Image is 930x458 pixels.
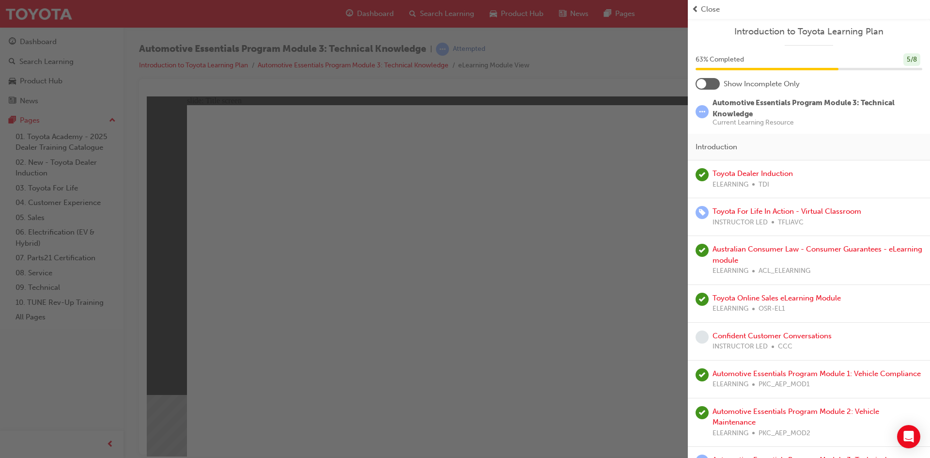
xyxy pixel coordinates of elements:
span: PKC_AEP_MOD2 [759,428,810,439]
span: Close [701,4,720,15]
a: Toyota For Life In Action - Virtual Classroom [713,207,861,216]
a: Introduction to Toyota Learning Plan [696,26,922,37]
span: INSTRUCTOR LED [713,341,768,352]
span: learningRecordVerb_PASS-icon [696,293,709,306]
span: Current Learning Resource [713,119,922,126]
span: ELEARNING [713,428,748,439]
span: prev-icon [692,4,699,15]
a: Australian Consumer Law - Consumer Guarantees - eLearning module [713,245,922,265]
span: ELEARNING [713,266,748,277]
span: TFLIAVC [778,217,804,228]
div: Open Intercom Messenger [897,425,920,448]
span: Automotive Essentials Program Module 3: Technical Knowledge [713,98,895,118]
span: Introduction [696,142,737,153]
span: learningRecordVerb_ENROLL-icon [696,206,709,219]
a: Toyota Dealer Induction [713,169,793,178]
span: learningRecordVerb_PASS-icon [696,406,709,419]
span: 63 % Completed [696,54,744,65]
span: ELEARNING [713,303,748,315]
span: INSTRUCTOR LED [713,217,768,228]
span: TDI [759,179,769,190]
span: learningRecordVerb_PASS-icon [696,368,709,381]
span: Show Incomplete Only [724,79,800,90]
span: ACL_ELEARNING [759,266,810,277]
span: learningRecordVerb_PASS-icon [696,168,709,181]
a: Toyota Online Sales eLearning Module [713,294,841,302]
span: PKC_AEP_MOD1 [759,379,810,390]
span: learningRecordVerb_NONE-icon [696,331,709,344]
button: prev-iconClose [692,4,926,15]
span: ELEARNING [713,179,748,190]
span: learningRecordVerb_COMPLETE-icon [696,244,709,257]
span: OSR-EL1 [759,303,785,315]
a: Automotive Essentials Program Module 2: Vehicle Maintenance [713,407,879,427]
a: Automotive Essentials Program Module 1: Vehicle Compliance [713,369,921,378]
div: 5 / 8 [903,53,920,66]
span: CCC [778,341,792,352]
a: Confident Customer Conversations [713,332,832,340]
span: learningRecordVerb_ATTEMPT-icon [696,105,709,118]
span: ELEARNING [713,379,748,390]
